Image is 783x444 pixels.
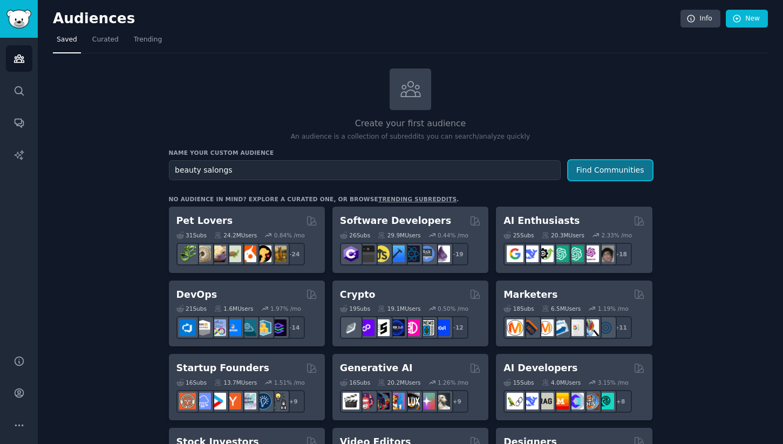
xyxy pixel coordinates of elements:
img: ycombinator [224,393,241,409]
h2: AI Enthusiasts [503,214,580,228]
div: 15 Sub s [503,379,534,386]
img: reactnative [403,245,420,262]
img: sdforall [388,393,405,409]
img: Rag [537,393,554,409]
img: bigseo [522,319,539,336]
div: 3.15 % /mo [598,379,629,386]
img: turtle [224,245,241,262]
img: PetAdvice [255,245,271,262]
div: No audience in mind? Explore a curated one, or browse . [169,195,459,203]
a: trending subreddits [378,196,457,202]
img: EntrepreneurRideAlong [179,393,196,409]
div: 21 Sub s [176,305,207,312]
img: web3 [388,319,405,336]
div: + 11 [609,316,632,339]
input: Pick a short name, like "Digital Marketers" or "Movie-Goers" [169,160,561,180]
span: Saved [57,35,77,45]
img: CryptoNews [418,319,435,336]
img: chatgpt_promptDesign [552,245,569,262]
img: MistralAI [552,393,569,409]
img: aws_cdk [255,319,271,336]
div: 0.50 % /mo [438,305,468,312]
img: iOSProgramming [388,245,405,262]
div: 0.84 % /mo [274,231,305,239]
img: herpetology [179,245,196,262]
div: 2.33 % /mo [601,231,632,239]
img: csharp [343,245,359,262]
div: 13.7M Users [214,379,257,386]
img: dogbreed [270,245,287,262]
h2: Create your first audience [169,117,652,131]
div: + 14 [282,316,305,339]
div: 29.9M Users [378,231,420,239]
img: DevOpsLinks [224,319,241,336]
img: starryai [418,393,435,409]
div: + 9 [446,390,468,413]
img: defi_ [433,319,450,336]
a: Saved [53,31,81,53]
img: software [358,245,375,262]
img: azuredevops [179,319,196,336]
img: FluxAI [403,393,420,409]
div: 6.5M Users [542,305,581,312]
div: 1.26 % /mo [438,379,468,386]
div: 0.44 % /mo [438,231,468,239]
div: 25 Sub s [503,231,534,239]
img: AskMarketing [537,319,554,336]
h2: Crypto [340,288,376,302]
div: 31 Sub s [176,231,207,239]
a: Trending [130,31,166,53]
img: AWS_Certified_Experts [194,319,211,336]
img: leopardgeckos [209,245,226,262]
img: MarketingResearch [582,319,599,336]
div: 26 Sub s [340,231,370,239]
img: DeepSeek [522,393,539,409]
h3: Name your custom audience [169,149,652,156]
img: platformengineering [240,319,256,336]
img: googleads [567,319,584,336]
img: ArtificalIntelligence [597,245,614,262]
img: Emailmarketing [552,319,569,336]
div: 16 Sub s [176,379,207,386]
img: OpenAIDev [582,245,599,262]
img: aivideo [343,393,359,409]
img: llmops [582,393,599,409]
div: 24.2M Users [214,231,257,239]
div: 20.3M Users [542,231,584,239]
div: 19.1M Users [378,305,420,312]
span: Curated [92,35,119,45]
img: AIDevelopersSociety [597,393,614,409]
img: elixir [433,245,450,262]
h2: Audiences [53,10,680,28]
div: + 18 [609,243,632,265]
div: 19 Sub s [340,305,370,312]
h2: Marketers [503,288,557,302]
img: deepdream [373,393,390,409]
img: learnjavascript [373,245,390,262]
img: DreamBooth [433,393,450,409]
a: New [726,10,768,28]
h2: DevOps [176,288,217,302]
img: OpenSourceAI [567,393,584,409]
span: Trending [134,35,162,45]
img: LangChain [507,393,523,409]
div: 1.6M Users [214,305,254,312]
div: 1.19 % /mo [598,305,629,312]
img: GoogleGeminiAI [507,245,523,262]
img: DeepSeek [522,245,539,262]
img: 0xPolygon [358,319,375,336]
img: Entrepreneurship [255,393,271,409]
img: ballpython [194,245,211,262]
div: 1.97 % /mo [270,305,301,312]
img: AskComputerScience [418,245,435,262]
img: startup [209,393,226,409]
img: ethfinance [343,319,359,336]
img: content_marketing [507,319,523,336]
h2: Startup Founders [176,361,269,375]
img: chatgpt_prompts_ [567,245,584,262]
div: + 9 [282,390,305,413]
img: SaaS [194,393,211,409]
a: Curated [88,31,122,53]
p: An audience is a collection of subreddits you can search/analyze quickly [169,132,652,142]
h2: Pet Lovers [176,214,233,228]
